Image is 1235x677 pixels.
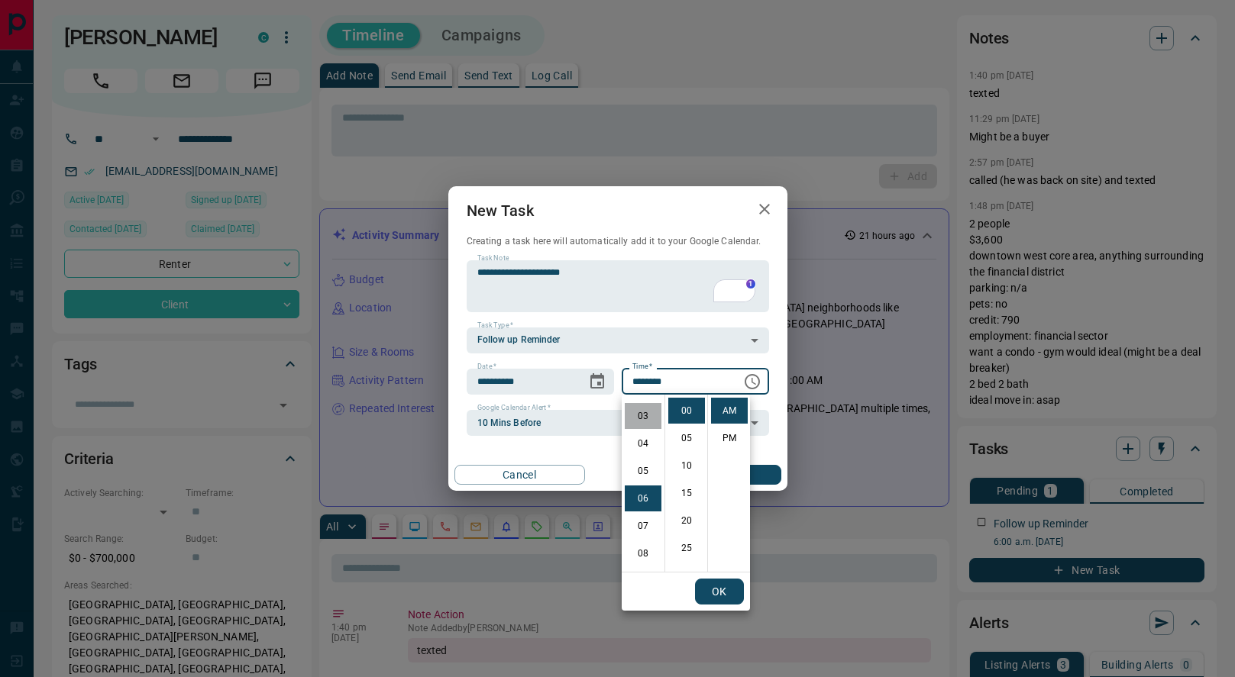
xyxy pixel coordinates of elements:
[477,266,758,305] textarea: To enrich screen reader interactions, please activate Accessibility in Grammarly extension settings
[632,362,652,372] label: Time
[707,395,750,572] ul: Select meridiem
[467,410,769,436] div: 10 Mins Before
[467,327,769,353] div: Follow up Reminder
[625,568,661,594] li: 9 hours
[467,235,769,248] p: Creating a task here will automatically add it to your Google Calendar.
[668,453,705,479] li: 10 minutes
[625,430,661,456] li: 4 hours
[477,362,496,372] label: Date
[477,321,513,330] label: Task Type
[668,508,705,534] li: 20 minutes
[625,403,661,429] li: 3 hours
[668,563,705,588] li: 30 minutes
[622,395,664,572] ul: Select hours
[711,425,748,451] li: PM
[668,535,705,561] li: 25 minutes
[448,186,552,235] h2: New Task
[477,253,509,263] label: Task Note
[582,366,613,397] button: Choose date, selected date is Sep 16, 2025
[737,366,768,397] button: Choose time, selected time is 6:00 AM
[668,480,705,506] li: 15 minutes
[668,425,705,451] li: 5 minutes
[711,398,748,424] li: AM
[625,513,661,539] li: 7 hours
[668,398,705,424] li: 0 minutes
[625,540,661,566] li: 8 hours
[625,458,661,484] li: 5 hours
[477,403,551,413] label: Google Calendar Alert
[695,579,744,604] button: OK
[664,395,707,572] ul: Select minutes
[625,485,661,511] li: 6 hours
[454,465,585,485] button: Cancel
